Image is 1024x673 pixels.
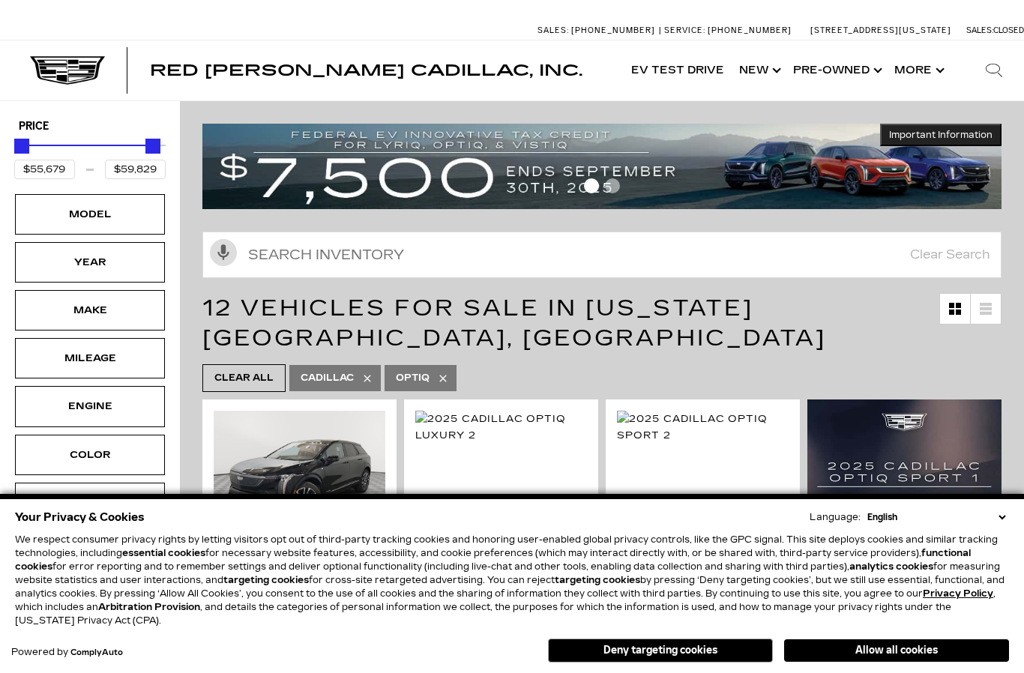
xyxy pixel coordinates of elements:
[605,178,620,193] span: Go to slide 2
[145,139,160,154] div: Maximum Price
[52,447,127,463] div: Color
[301,369,354,387] span: Cadillac
[880,124,1002,146] button: Important Information
[19,120,161,133] h5: Price
[150,61,582,79] span: Red [PERSON_NAME] Cadillac, Inc.
[210,239,237,266] svg: Click to toggle on voice search
[396,369,430,387] span: Optiq
[659,26,795,34] a: Service: [PHONE_NUMBER]
[537,26,659,34] a: Sales: [PHONE_NUMBER]
[122,548,205,558] strong: essential cookies
[784,639,1009,662] button: Allow all cookies
[14,160,75,179] input: Minimum
[584,178,599,193] span: Go to slide 1
[889,129,993,141] span: Important Information
[993,25,1024,35] span: Closed
[15,338,165,378] div: MileageMileage
[571,25,655,35] span: [PHONE_NUMBER]
[786,40,887,100] a: Pre-Owned
[15,194,165,235] div: ModelModel
[150,63,582,78] a: Red [PERSON_NAME] Cadillac, Inc.
[548,639,773,663] button: Deny targeting cookies
[15,533,1009,627] p: We respect consumer privacy rights by letting visitors opt out of third-party tracking cookies an...
[14,139,29,154] div: Minimum Price
[15,386,165,426] div: EngineEngine
[15,435,165,475] div: ColorColor
[966,25,993,35] span: Sales:
[52,254,127,271] div: Year
[887,40,949,100] button: More
[105,160,166,179] input: Maximum
[732,40,786,100] a: New
[415,411,587,444] img: 2025 Cadillac OPTIQ Luxury 2
[11,648,123,657] div: Powered by
[52,350,127,366] div: Mileage
[14,133,166,179] div: Price
[70,648,123,657] a: ComplyAuto
[15,290,165,331] div: MakeMake
[923,588,993,599] a: Privacy Policy
[664,25,705,35] span: Service:
[214,411,385,540] img: 2025 Cadillac OPTIQ Sport 1
[52,206,127,223] div: Model
[15,507,145,528] span: Your Privacy & Cookies
[52,302,127,319] div: Make
[15,483,165,523] div: BodystyleBodystyle
[214,369,274,387] span: Clear All
[864,510,1009,524] select: Language Select
[849,561,933,572] strong: analytics cookies
[537,25,569,35] span: Sales:
[202,232,1002,278] input: Search Inventory
[555,575,640,585] strong: targeting cookies
[810,25,951,35] a: [STREET_ADDRESS][US_STATE]
[30,56,105,85] img: Cadillac Dark Logo with Cadillac White Text
[52,398,127,414] div: Engine
[15,242,165,283] div: YearYear
[223,575,309,585] strong: targeting cookies
[202,295,826,351] span: 12 Vehicles for Sale in [US_STATE][GEOGRAPHIC_DATA], [GEOGRAPHIC_DATA]
[708,25,792,35] span: [PHONE_NUMBER]
[98,602,200,612] strong: Arbitration Provision
[624,40,732,100] a: EV Test Drive
[617,411,789,444] img: 2025 Cadillac OPTIQ Sport 2
[810,513,861,522] div: Language:
[202,124,1002,209] img: vrp-tax-ending-august-version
